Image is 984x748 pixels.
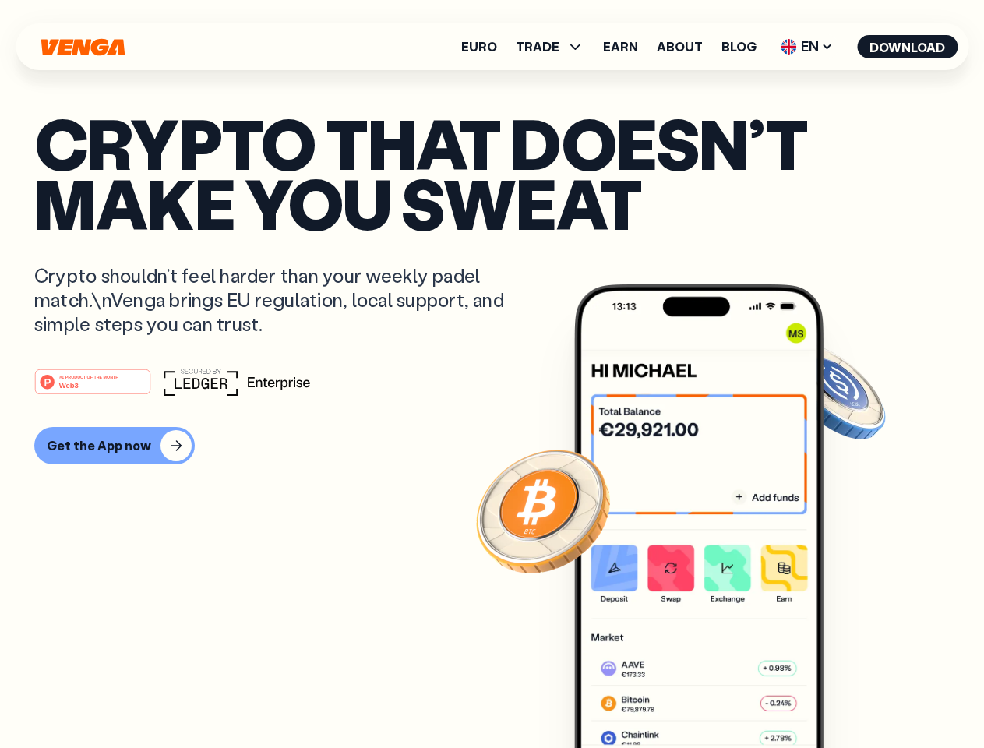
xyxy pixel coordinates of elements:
img: USDC coin [777,335,889,447]
a: Earn [603,41,638,53]
tspan: Web3 [59,380,79,389]
button: Get the App now [34,427,195,464]
span: TRADE [516,37,584,56]
div: Get the App now [47,438,151,453]
img: flag-uk [781,39,796,55]
tspan: #1 PRODUCT OF THE MONTH [59,374,118,379]
p: Crypto shouldn’t feel harder than your weekly padel match.\nVenga brings EU regulation, local sup... [34,263,527,337]
span: EN [775,34,838,59]
a: Blog [721,41,757,53]
p: Crypto that doesn’t make you sweat [34,113,950,232]
a: About [657,41,703,53]
a: Get the App now [34,427,950,464]
svg: Home [39,38,126,56]
img: Bitcoin [473,440,613,580]
a: Euro [461,41,497,53]
span: TRADE [516,41,559,53]
a: #1 PRODUCT OF THE MONTHWeb3 [34,378,151,398]
button: Download [857,35,958,58]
